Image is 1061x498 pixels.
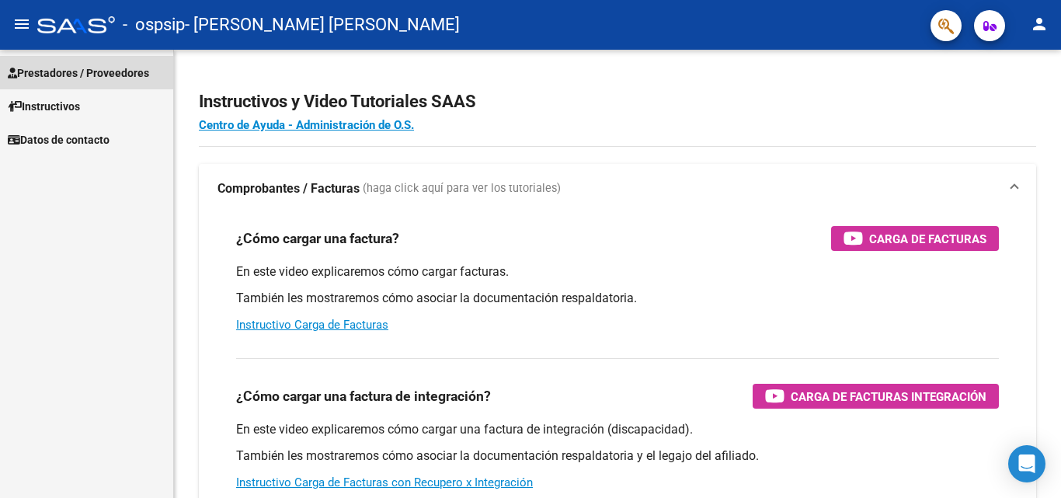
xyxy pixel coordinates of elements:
[185,8,460,42] span: - [PERSON_NAME] [PERSON_NAME]
[8,98,80,115] span: Instructivos
[236,228,399,249] h3: ¿Cómo cargar una factura?
[199,164,1036,214] mat-expansion-panel-header: Comprobantes / Facturas (haga click aquí para ver los tutoriales)
[8,131,110,148] span: Datos de contacto
[236,475,533,489] a: Instructivo Carga de Facturas con Recupero x Integración
[217,180,360,197] strong: Comprobantes / Facturas
[753,384,999,409] button: Carga de Facturas Integración
[1008,445,1045,482] div: Open Intercom Messenger
[12,15,31,33] mat-icon: menu
[199,118,414,132] a: Centro de Ayuda - Administración de O.S.
[236,385,491,407] h3: ¿Cómo cargar una factura de integración?
[236,421,999,438] p: En este video explicaremos cómo cargar una factura de integración (discapacidad).
[199,87,1036,117] h2: Instructivos y Video Tutoriales SAAS
[123,8,185,42] span: - ospsip
[831,226,999,251] button: Carga de Facturas
[791,387,986,406] span: Carga de Facturas Integración
[236,263,999,280] p: En este video explicaremos cómo cargar facturas.
[236,290,999,307] p: También les mostraremos cómo asociar la documentación respaldatoria.
[363,180,561,197] span: (haga click aquí para ver los tutoriales)
[236,448,999,465] p: También les mostraremos cómo asociar la documentación respaldatoria y el legajo del afiliado.
[869,229,986,249] span: Carga de Facturas
[236,318,388,332] a: Instructivo Carga de Facturas
[8,64,149,82] span: Prestadores / Proveedores
[1030,15,1049,33] mat-icon: person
